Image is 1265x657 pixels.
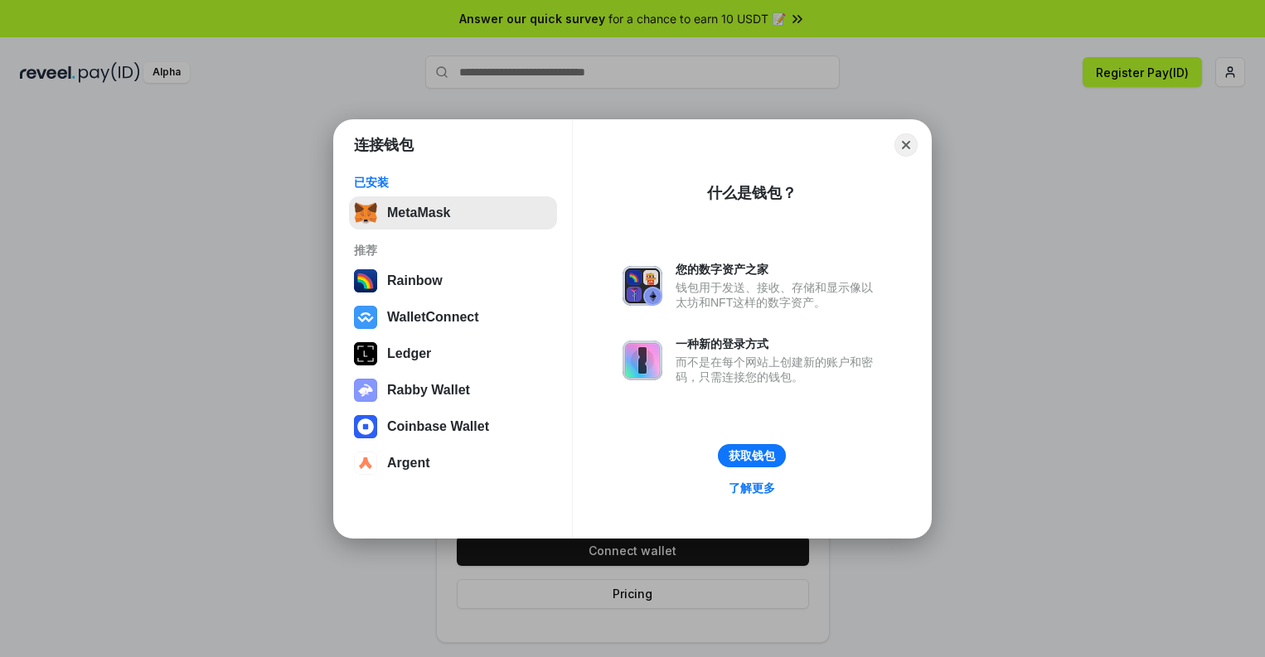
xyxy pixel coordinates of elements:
div: 已安装 [354,175,552,190]
img: svg+xml,%3Csvg%20xmlns%3D%22http%3A%2F%2Fwww.w3.org%2F2000%2Fsvg%22%20fill%3D%22none%22%20viewBox... [623,341,662,380]
div: Argent [387,456,430,471]
div: Rainbow [387,273,443,288]
div: WalletConnect [387,310,479,325]
div: Ledger [387,346,431,361]
img: svg+xml,%3Csvg%20fill%3D%22none%22%20height%3D%2233%22%20viewBox%3D%220%200%2035%2033%22%20width%... [354,201,377,225]
button: Rabby Wallet [349,374,557,407]
img: svg+xml,%3Csvg%20xmlns%3D%22http%3A%2F%2Fwww.w3.org%2F2000%2Fsvg%22%20width%3D%2228%22%20height%3... [354,342,377,365]
button: Ledger [349,337,557,370]
div: 推荐 [354,243,552,258]
img: svg+xml,%3Csvg%20width%3D%2228%22%20height%3D%2228%22%20viewBox%3D%220%200%2028%2028%22%20fill%3D... [354,415,377,438]
div: 什么是钱包？ [707,183,797,203]
div: 获取钱包 [729,448,775,463]
h1: 连接钱包 [354,135,414,155]
img: svg+xml,%3Csvg%20width%3D%2228%22%20height%3D%2228%22%20viewBox%3D%220%200%2028%2028%22%20fill%3D... [354,452,377,475]
button: 获取钱包 [718,444,786,467]
button: WalletConnect [349,301,557,334]
button: MetaMask [349,196,557,229]
div: 一种新的登录方式 [676,336,881,351]
div: Coinbase Wallet [387,419,489,434]
button: Rainbow [349,264,557,297]
div: 钱包用于发送、接收、存储和显示像以太坊和NFT这样的数字资产。 [676,280,881,310]
div: 了解更多 [729,481,775,495]
div: MetaMask [387,205,450,220]
button: Argent [349,447,557,480]
button: Close [894,133,918,157]
img: svg+xml,%3Csvg%20width%3D%2228%22%20height%3D%2228%22%20viewBox%3D%220%200%2028%2028%22%20fill%3D... [354,306,377,329]
img: svg+xml,%3Csvg%20xmlns%3D%22http%3A%2F%2Fwww.w3.org%2F2000%2Fsvg%22%20fill%3D%22none%22%20viewBox... [623,266,662,306]
div: 而不是在每个网站上创建新的账户和密码，只需连接您的钱包。 [676,355,881,384]
img: svg+xml,%3Csvg%20width%3D%22120%22%20height%3D%22120%22%20viewBox%3D%220%200%20120%20120%22%20fil... [354,269,377,292]
div: 您的数字资产之家 [676,262,881,277]
a: 了解更多 [719,477,785,499]
button: Coinbase Wallet [349,410,557,443]
div: Rabby Wallet [387,383,470,398]
img: svg+xml,%3Csvg%20xmlns%3D%22http%3A%2F%2Fwww.w3.org%2F2000%2Fsvg%22%20fill%3D%22none%22%20viewBox... [354,379,377,402]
